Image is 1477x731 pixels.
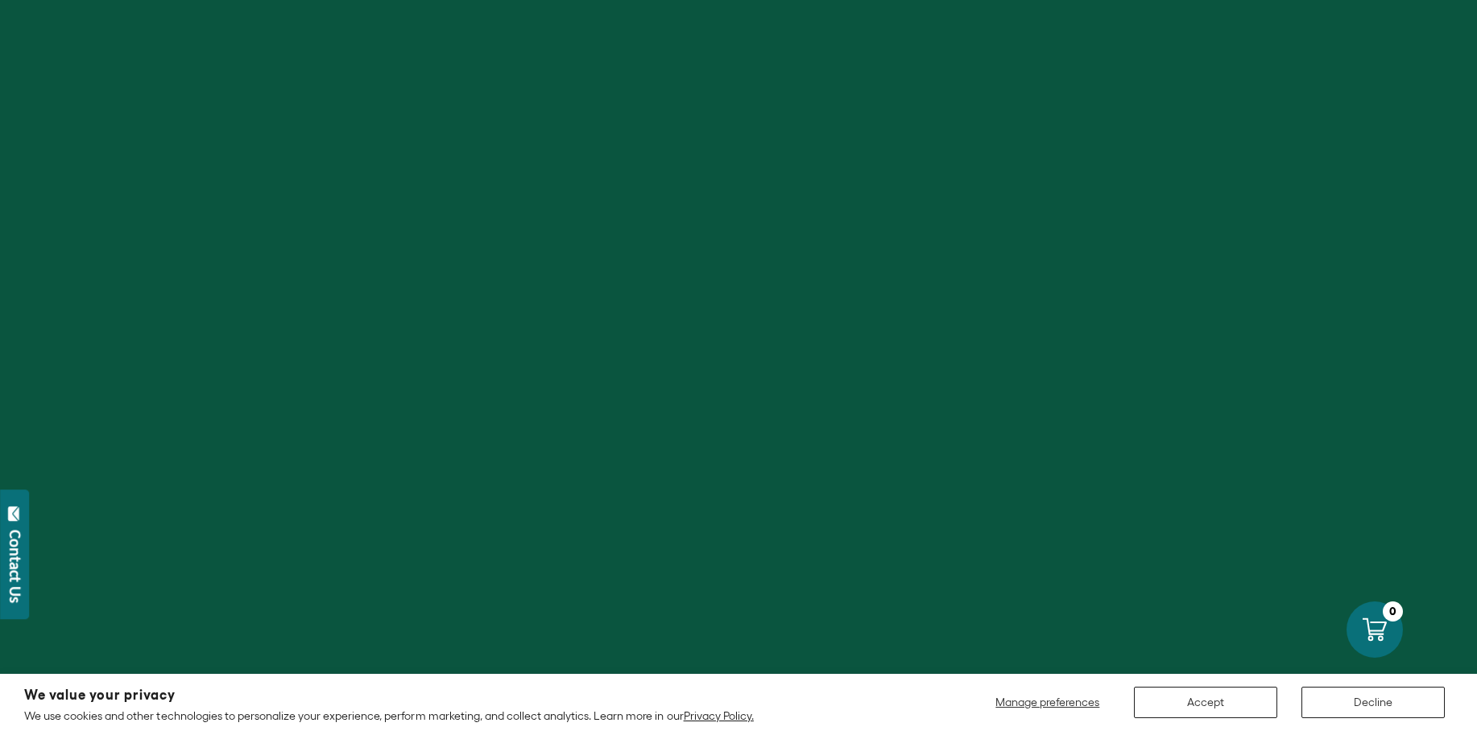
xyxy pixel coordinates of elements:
[7,530,23,603] div: Contact Us
[1134,687,1277,718] button: Accept
[24,708,754,723] p: We use cookies and other technologies to personalize your experience, perform marketing, and coll...
[24,688,754,702] h2: We value your privacy
[995,696,1099,708] span: Manage preferences
[1383,601,1403,622] div: 0
[1301,687,1445,718] button: Decline
[986,687,1110,718] button: Manage preferences
[684,709,754,722] a: Privacy Policy.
